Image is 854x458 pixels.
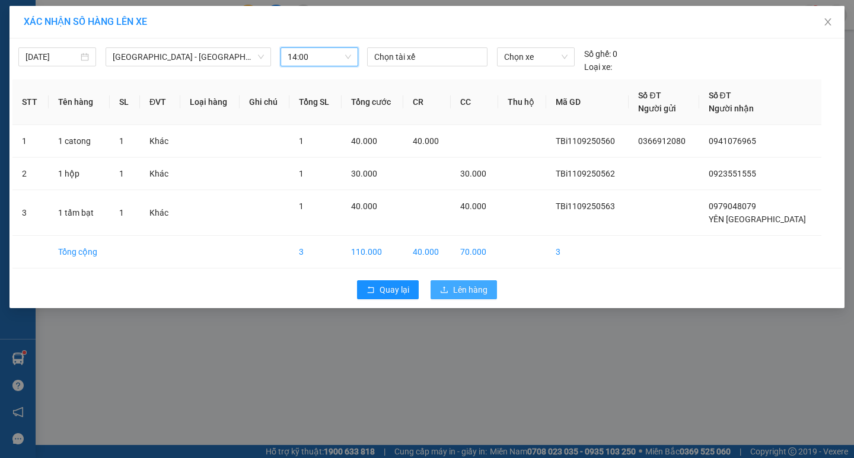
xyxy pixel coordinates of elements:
[380,283,409,296] span: Quay lại
[556,169,615,178] span: TBi1109250562
[12,79,49,125] th: STT
[403,236,451,268] td: 40.000
[140,190,180,236] td: Khác
[823,17,833,27] span: close
[451,236,498,268] td: 70.000
[288,48,351,66] span: 14:00
[403,79,451,125] th: CR
[12,125,49,158] td: 1
[34,80,160,101] span: YÊN [GEOGRAPHIC_DATA] -
[351,201,377,211] span: 40.000
[9,48,21,57] span: Gửi
[49,158,110,190] td: 1 hộp
[504,48,567,66] span: Chọn xe
[556,201,615,211] span: TBi1109250563
[584,47,617,60] div: 0
[811,6,845,39] button: Close
[709,91,731,100] span: Số ĐT
[351,136,377,146] span: 40.000
[299,136,304,146] span: 1
[451,79,498,125] th: CC
[24,16,147,27] span: XÁC NHẬN SỐ HÀNG LÊN XE
[546,236,629,268] td: 3
[709,136,756,146] span: 0941076965
[12,190,49,236] td: 3
[299,201,304,211] span: 1
[556,136,615,146] span: TBi1109250560
[709,104,754,113] span: Người nhận
[709,214,806,224] span: YÊN [GEOGRAPHIC_DATA]
[584,47,611,60] span: Số ghế:
[709,201,756,211] span: 0979048079
[638,91,661,100] span: Số ĐT
[69,17,109,26] strong: HOTLINE :
[240,79,289,125] th: Ghi chú
[299,169,304,178] span: 1
[460,169,486,178] span: 30.000
[119,169,124,178] span: 1
[140,125,180,158] td: Khác
[257,53,265,60] span: down
[453,283,487,296] span: Lên hàng
[342,79,403,125] th: Tổng cước
[12,158,49,190] td: 2
[584,60,612,73] span: Loại xe:
[638,136,686,146] span: 0366912080
[709,169,756,178] span: 0923551555
[26,7,153,15] strong: CÔNG TY VẬN TẢI ĐỨC TRƯỞNG
[431,280,497,299] button: uploadLên hàng
[49,79,110,125] th: Tên hàng
[140,158,180,190] td: Khác
[367,286,375,295] span: rollback
[413,136,439,146] span: 40.000
[34,30,37,40] span: -
[34,43,145,74] span: 14 [PERSON_NAME], [PERSON_NAME]
[49,236,110,268] td: Tổng cộng
[119,136,124,146] span: 1
[289,236,342,268] td: 3
[49,125,110,158] td: 1 catong
[460,201,486,211] span: 40.000
[351,169,377,178] span: 30.000
[342,236,403,268] td: 110.000
[119,208,124,217] span: 1
[26,50,78,63] input: 11/09/2025
[110,79,140,125] th: SL
[49,190,110,236] td: 1 tấm bạt
[498,79,546,125] th: Thu hộ
[440,286,448,295] span: upload
[357,280,419,299] button: rollbackQuay lại
[289,79,342,125] th: Tổng SL
[638,104,676,113] span: Người gửi
[180,79,240,125] th: Loại hàng
[140,79,180,125] th: ĐVT
[113,48,264,66] span: Hà Nội - Thái Thụy (45 chỗ)
[34,43,145,74] span: VP [PERSON_NAME] -
[546,79,629,125] th: Mã GD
